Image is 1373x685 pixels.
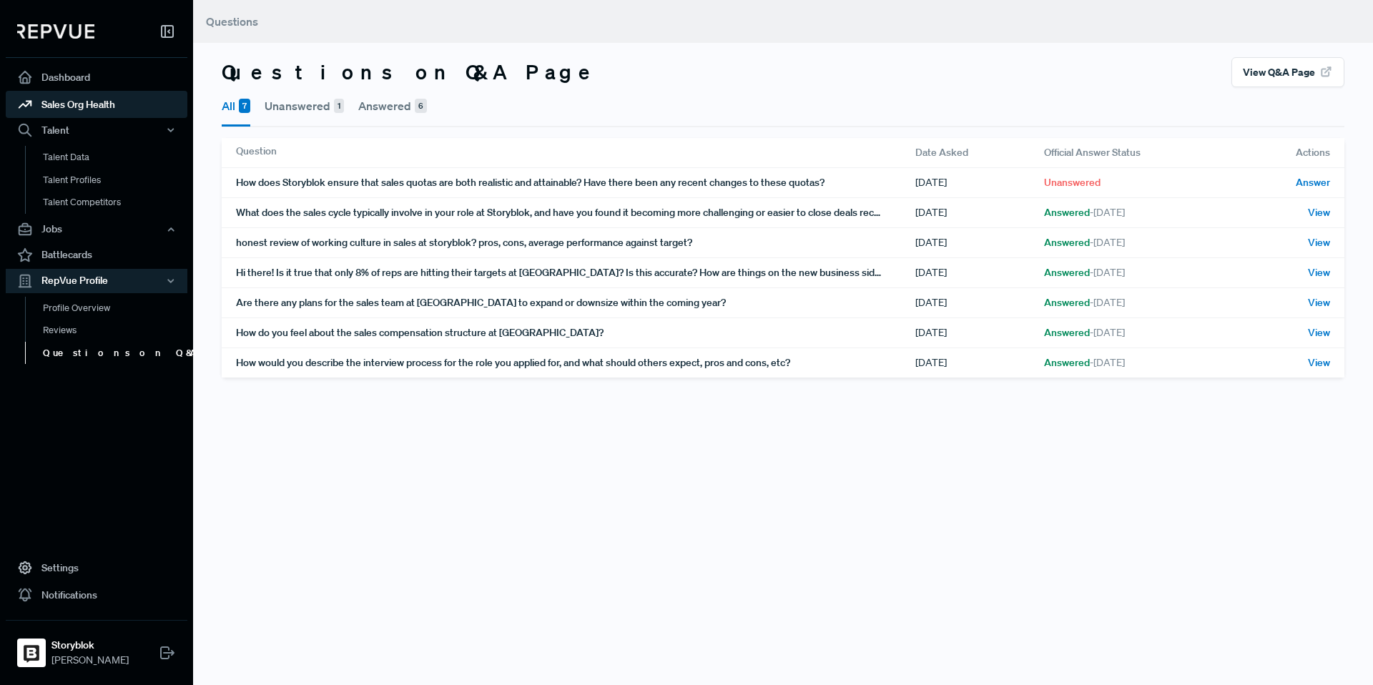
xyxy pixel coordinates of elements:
[206,14,258,29] span: Questions
[25,342,207,365] a: Questions on Q&A
[1308,355,1330,370] span: View
[6,554,187,581] a: Settings
[1044,175,1101,190] span: Unanswered
[6,620,187,674] a: StoryblokStoryblok[PERSON_NAME]
[6,118,187,142] button: Talent
[25,191,207,214] a: Talent Competitors
[6,64,187,91] a: Dashboard
[236,228,915,257] div: honest review of working culture in sales at storyblok? pros, cons, average performance against t...
[6,91,187,118] a: Sales Org Health
[915,258,1044,287] div: [DATE]
[265,87,344,124] button: Unanswered
[1231,57,1344,87] button: View Q&A Page
[915,138,1044,167] div: Date Asked
[1308,325,1330,340] span: View
[236,258,915,287] div: Hi there! Is it true that only 8% of reps are hitting their targets at [GEOGRAPHIC_DATA]? Is this...
[222,60,599,84] h3: Questions on Q&A Page
[6,269,187,293] button: RepVue Profile
[6,242,187,269] a: Battlecards
[1308,235,1330,250] span: View
[6,581,187,608] a: Notifications
[1044,235,1125,250] span: Answered
[915,318,1044,348] div: [DATE]
[20,641,43,664] img: Storyblok
[51,638,129,653] strong: Storyblok
[915,198,1044,227] div: [DATE]
[236,168,915,197] div: How does Storyblok ensure that sales quotas are both realistic and attainable? Have there been an...
[25,169,207,192] a: Talent Profiles
[1090,266,1125,279] span: - [DATE]
[222,87,250,127] button: All
[915,288,1044,317] div: [DATE]
[1308,205,1330,220] span: View
[236,318,915,348] div: How do you feel about the sales compensation structure at [GEOGRAPHIC_DATA]?
[1044,295,1125,310] span: Answered
[25,319,207,342] a: Reviews
[1044,205,1125,220] span: Answered
[415,99,427,113] span: 6
[334,99,344,113] span: 1
[1308,295,1330,310] span: View
[1090,206,1125,219] span: - [DATE]
[239,99,250,113] span: 7
[236,198,915,227] div: What does the sales cycle typically involve in your role at Storyblok, and have you found it beco...
[1216,138,1330,167] div: Actions
[6,217,187,242] button: Jobs
[236,288,915,317] div: Are there any plans for the sales team at [GEOGRAPHIC_DATA] to expand or downsize within the comi...
[1044,138,1216,167] div: Official Answer Status
[25,146,207,169] a: Talent Data
[1090,236,1125,249] span: - [DATE]
[1308,265,1330,280] span: View
[17,24,94,39] img: RepVue
[1090,326,1125,339] span: - [DATE]
[915,168,1044,197] div: [DATE]
[1090,296,1125,309] span: - [DATE]
[1231,64,1344,78] a: View Q&A Page
[358,87,427,124] button: Answered
[915,228,1044,257] div: [DATE]
[236,138,915,167] div: Question
[25,297,207,320] a: Profile Overview
[236,348,915,378] div: How would you describe the interview process for the role you applied for, and what should others...
[1044,325,1125,340] span: Answered
[1044,265,1125,280] span: Answered
[1296,175,1330,190] span: Answer
[915,348,1044,378] div: [DATE]
[1044,355,1125,370] span: Answered
[51,653,129,668] span: [PERSON_NAME]
[1090,356,1125,369] span: - [DATE]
